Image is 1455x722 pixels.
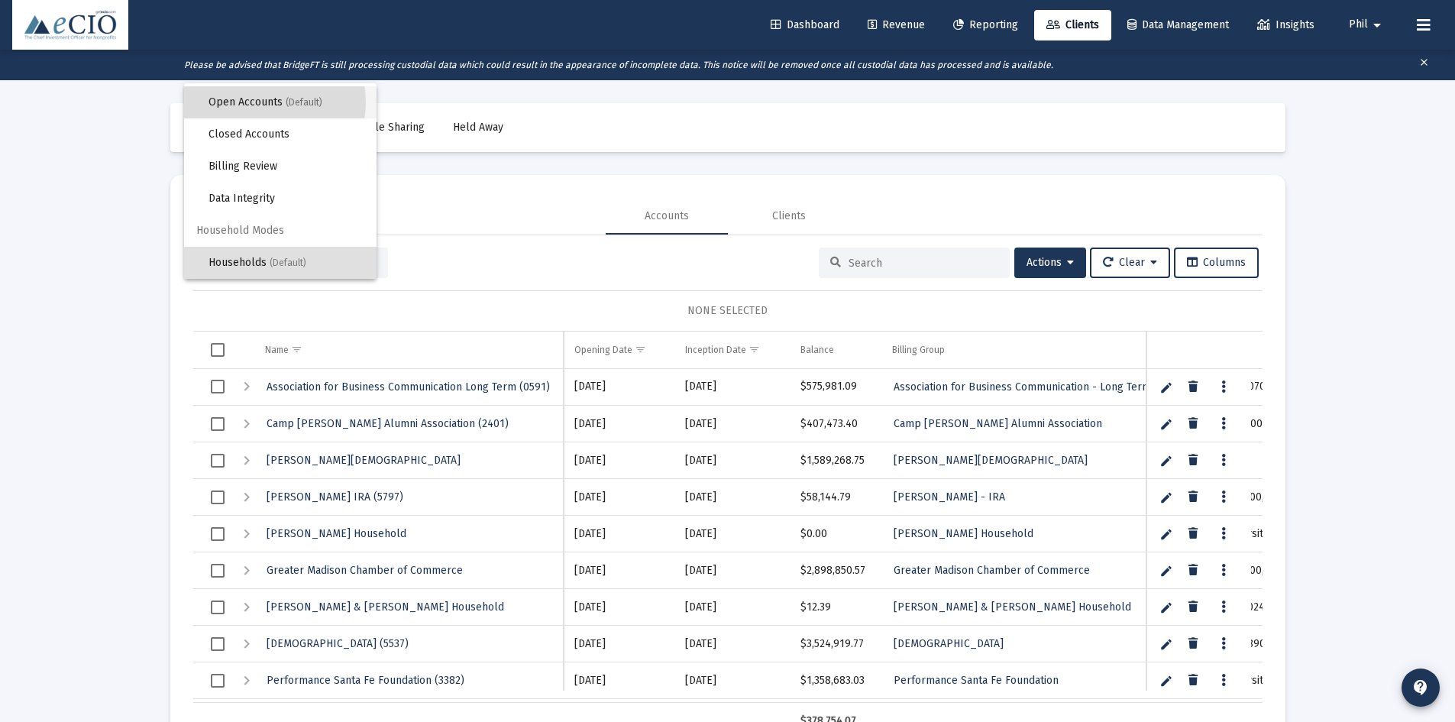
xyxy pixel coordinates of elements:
[184,215,377,247] span: Household Modes
[209,247,364,279] span: Households
[209,86,364,118] span: Open Accounts
[209,183,364,215] span: Data Integrity
[209,118,364,151] span: Closed Accounts
[270,257,306,268] span: (Default)
[209,151,364,183] span: Billing Review
[286,97,322,108] span: (Default)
